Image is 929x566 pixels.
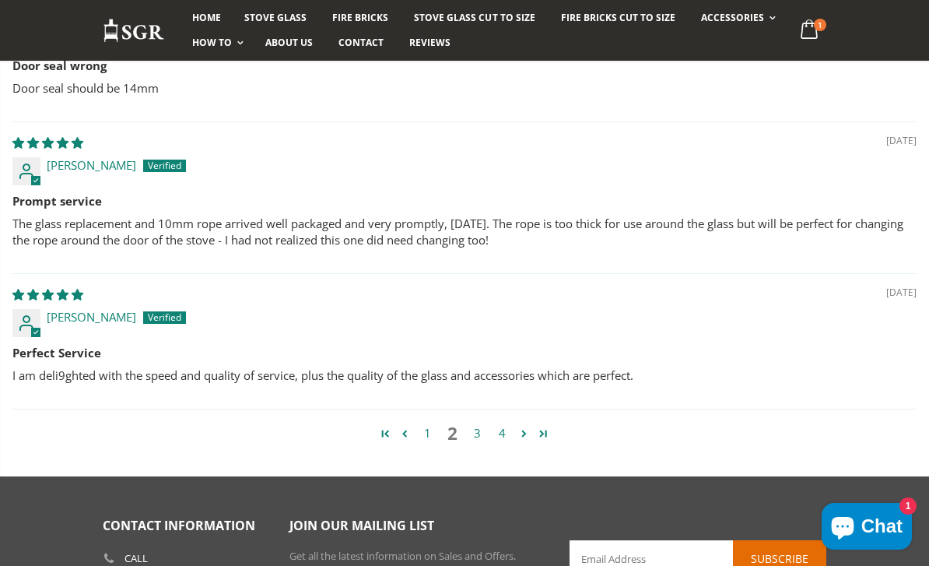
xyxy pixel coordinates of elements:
[402,5,546,30] a: Stove Glass Cut To Size
[886,135,917,148] span: [DATE]
[409,36,450,49] span: Reviews
[12,80,917,97] p: Door seal should be 14mm
[701,11,764,24] span: Accessories
[192,36,232,49] span: How To
[265,36,313,49] span: About us
[12,287,83,302] span: 5 star review
[47,157,136,173] span: [PERSON_NAME]
[181,30,251,55] a: How To
[12,367,917,384] p: I am deli9ghted with the speed and quality of service, plus the quality of the glass and accessor...
[415,424,440,442] a: Page 1
[12,345,917,361] b: Perfect Service
[689,5,784,30] a: Accessories
[794,16,826,46] a: 1
[12,216,917,248] p: The glass replacement and 10mm rope arrived well packaged and very promptly, [DATE]. The rope is ...
[489,424,514,442] a: Page 4
[514,424,534,443] a: Page 3
[103,18,165,44] img: Stove Glass Replacement
[181,5,233,30] a: Home
[464,424,489,442] a: Page 3
[47,309,136,325] span: [PERSON_NAME]
[289,517,434,534] span: Join our mailing list
[561,11,675,24] span: Fire Bricks Cut To Size
[338,36,384,49] span: Contact
[244,11,307,24] span: Stove Glass
[254,30,324,55] a: About us
[398,30,462,55] a: Reviews
[332,11,388,24] span: Fire Bricks
[321,5,400,30] a: Fire Bricks
[124,554,148,564] b: Call
[327,30,395,55] a: Contact
[395,424,415,443] a: Page 1
[817,503,917,554] inbox-online-store-chat: Shopify online store chat
[233,5,318,30] a: Stove Glass
[414,11,535,24] span: Stove Glass Cut To Size
[376,424,395,443] a: Page 1
[192,11,221,24] span: Home
[534,424,553,443] a: Page 9
[12,135,83,150] span: 5 star review
[814,19,826,31] span: 1
[886,287,917,300] span: [DATE]
[12,58,917,74] b: Door seal wrong
[549,5,687,30] a: Fire Bricks Cut To Size
[103,517,255,534] span: Contact Information
[12,193,917,209] b: Prompt service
